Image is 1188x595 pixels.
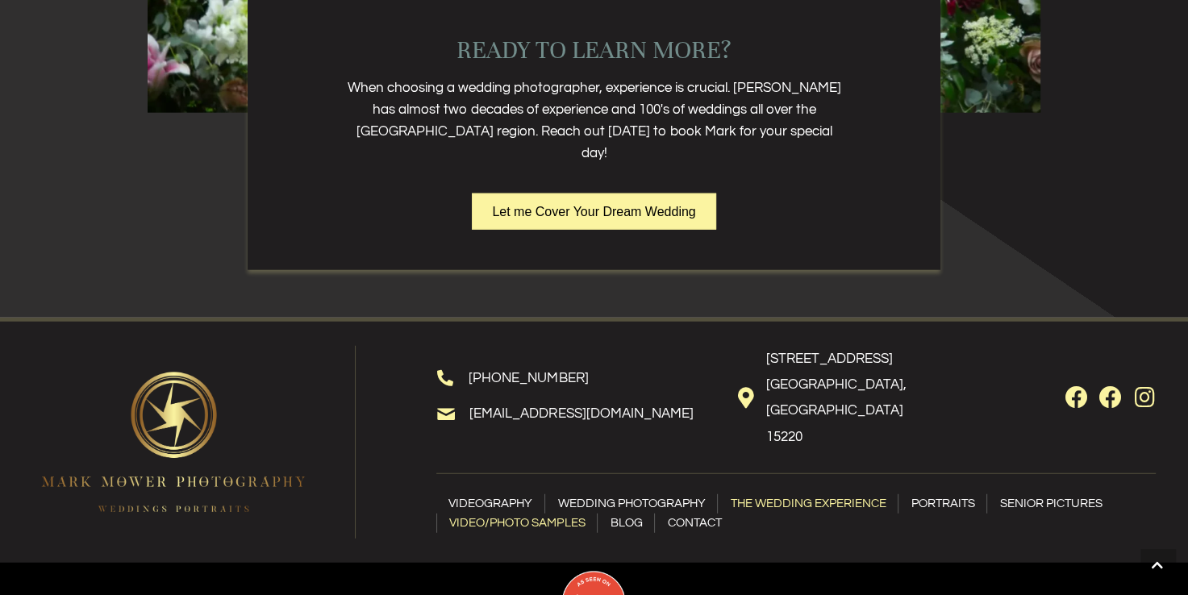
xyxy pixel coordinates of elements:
[987,494,1114,514] a: Senior Pictures
[1099,386,1122,409] a: Facebook (videography)
[1133,386,1156,409] a: Instagram
[436,494,1156,533] nav: Menu
[437,514,597,533] a: Video/Photo samples
[766,352,907,444] a: [STREET_ADDRESS][GEOGRAPHIC_DATA], [GEOGRAPHIC_DATA] 15220
[1065,386,1088,409] a: Facebook
[32,363,315,522] img: Color logo - no background
[469,406,693,421] a: [EMAIL_ADDRESS][DOMAIN_NAME]
[718,494,898,514] a: The Wedding Experience
[655,514,733,533] a: Contact
[598,514,654,533] a: Blog
[492,205,695,218] span: Let me Cover Your Dream Wedding
[456,33,732,69] span: Ready to learn more?
[469,371,588,385] a: [PHONE_NUMBER]
[472,193,715,230] a: Let me Cover Your Dream Wedding
[436,494,544,514] a: Videography
[545,494,717,514] a: Wedding Photography
[347,81,840,161] span: When choosing a wedding photographer, experience is crucial. [PERSON_NAME] has almost two decades...
[898,494,986,514] a: Portraits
